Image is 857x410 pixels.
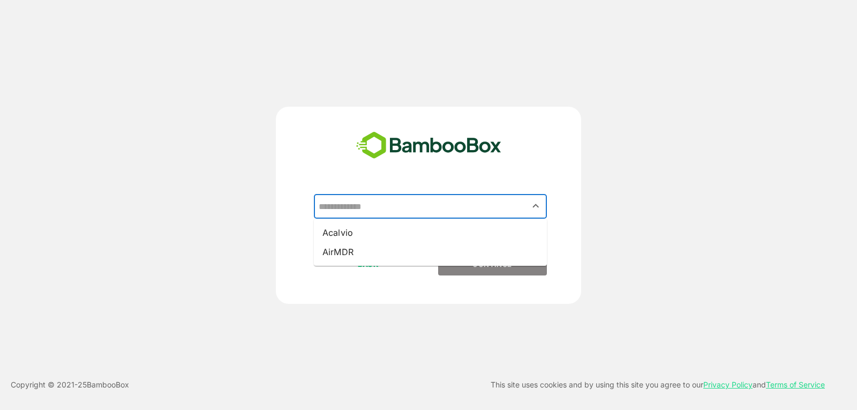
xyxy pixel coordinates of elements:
a: Terms of Service [766,380,825,389]
li: AirMDR [314,242,547,262]
p: This site uses cookies and by using this site you agree to our and [491,378,825,391]
li: Acalvio [314,223,547,242]
img: bamboobox [350,128,507,163]
button: Close [529,199,543,213]
p: Copyright © 2021- 25 BambooBox [11,378,129,391]
a: Privacy Policy [703,380,753,389]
